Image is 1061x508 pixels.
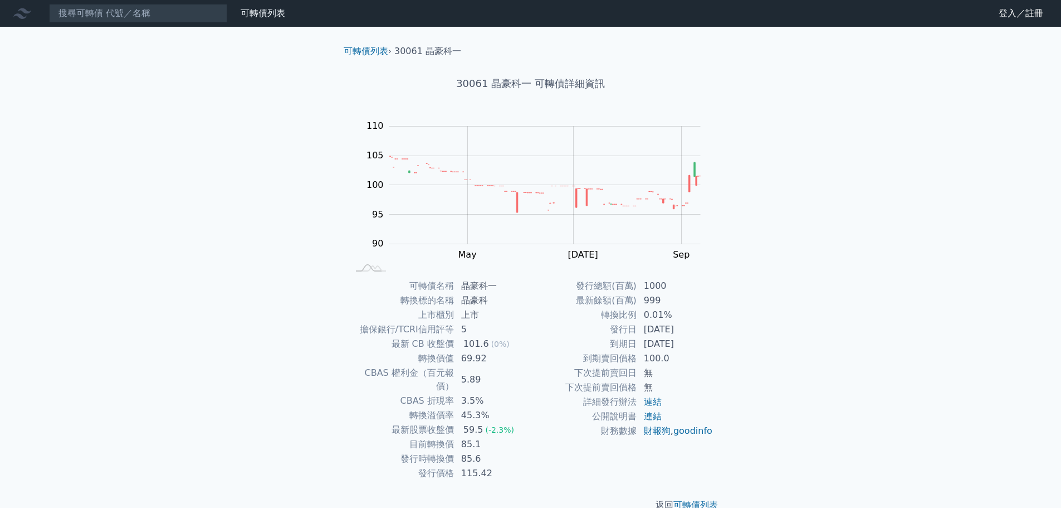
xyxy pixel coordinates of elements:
td: [DATE] [637,337,713,351]
td: 詳細發行辦法 [531,395,637,409]
td: [DATE] [637,322,713,337]
td: 69.92 [454,351,531,366]
td: 轉換價值 [348,351,454,366]
a: goodinfo [673,425,712,436]
tspan: 100 [366,180,384,190]
td: 晶豪科一 [454,279,531,293]
td: 上市 [454,308,531,322]
td: 1000 [637,279,713,293]
td: 999 [637,293,713,308]
td: 100.0 [637,351,713,366]
td: 最新餘額(百萬) [531,293,637,308]
tspan: 95 [372,209,383,220]
td: 最新股票收盤價 [348,423,454,437]
td: 無 [637,366,713,380]
td: 發行日 [531,322,637,337]
td: 擔保銀行/TCRI信用評等 [348,322,454,337]
tspan: Sep [673,249,690,260]
div: 聊天小工具 [1005,454,1061,508]
td: 3.5% [454,394,531,408]
h1: 30061 晶豪科一 可轉債詳細資訊 [335,76,727,91]
a: 可轉債列表 [241,8,285,18]
td: CBAS 折現率 [348,394,454,408]
iframe: Chat Widget [1005,454,1061,508]
td: CBAS 權利金（百元報價） [348,366,454,394]
td: 可轉債名稱 [348,279,454,293]
td: 財務數據 [531,424,637,438]
a: 連結 [644,411,662,422]
td: 轉換標的名稱 [348,293,454,308]
div: 59.5 [461,423,486,437]
td: 下次提前賣回價格 [531,380,637,395]
span: (0%) [491,340,510,349]
g: Chart [360,120,717,260]
div: 101.6 [461,337,491,351]
g: Series [389,156,700,212]
td: 轉換比例 [531,308,637,322]
td: 無 [637,380,713,395]
td: 5.89 [454,366,531,394]
td: 85.1 [454,437,531,452]
tspan: May [458,249,476,260]
td: 上市櫃別 [348,308,454,322]
td: 5 [454,322,531,337]
td: 下次提前賣回日 [531,366,637,380]
td: 0.01% [637,308,713,322]
td: , [637,424,713,438]
a: 登入／註冊 [990,4,1052,22]
td: 公開說明書 [531,409,637,424]
td: 到期日 [531,337,637,351]
td: 最新 CB 收盤價 [348,337,454,351]
a: 財報狗 [644,425,671,436]
tspan: 90 [372,238,383,249]
td: 到期賣回價格 [531,351,637,366]
li: 30061 晶豪科一 [394,45,461,58]
tspan: 110 [366,120,384,131]
tspan: [DATE] [568,249,598,260]
tspan: 105 [366,150,384,161]
td: 轉換溢價率 [348,408,454,423]
a: 可轉債列表 [344,46,388,56]
td: 115.42 [454,466,531,481]
li: › [344,45,392,58]
input: 搜尋可轉債 代號／名稱 [49,4,227,23]
td: 85.6 [454,452,531,466]
td: 發行總額(百萬) [531,279,637,293]
a: 連結 [644,396,662,407]
td: 發行價格 [348,466,454,481]
td: 目前轉換價 [348,437,454,452]
td: 晶豪科 [454,293,531,308]
td: 發行時轉換價 [348,452,454,466]
span: (-2.3%) [485,425,514,434]
td: 45.3% [454,408,531,423]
